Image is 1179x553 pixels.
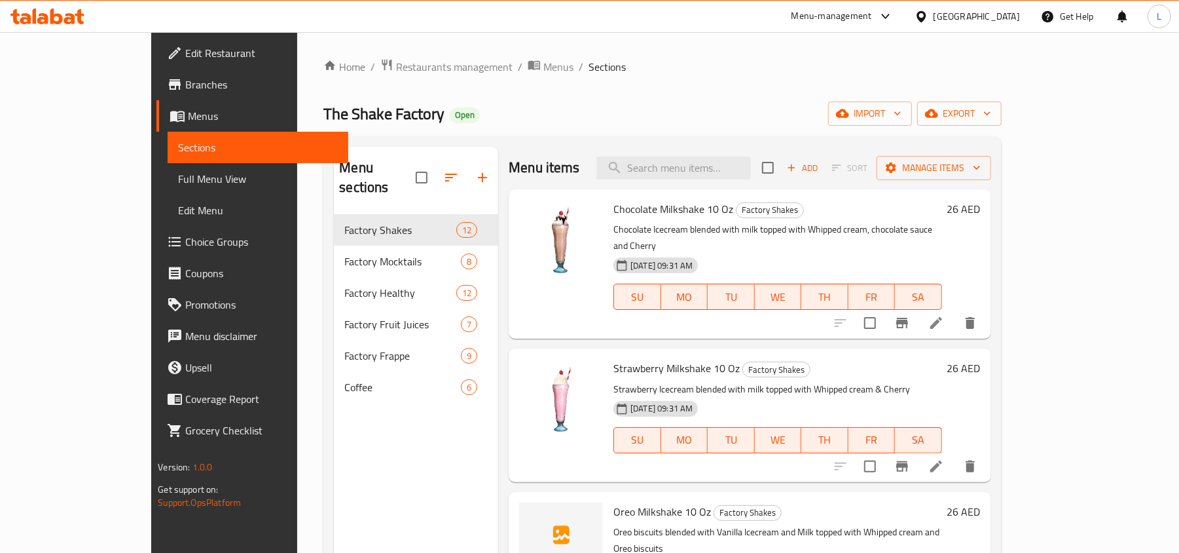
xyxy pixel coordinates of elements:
span: Get support on: [158,481,218,498]
div: items [461,254,477,269]
span: Coupons [185,265,338,281]
a: Coverage Report [156,383,348,415]
p: Strawberry Icecream blended with milk topped with Whipped cream & Cherry [613,381,941,398]
span: Factory Mocktails [344,254,461,269]
a: Edit menu item [928,315,944,331]
h6: 26 AED [947,359,981,377]
span: 12 [457,287,477,299]
span: Select all sections [408,164,435,191]
a: Full Menu View [168,163,348,195]
a: Edit menu item [928,459,944,474]
span: Coffee [344,379,461,395]
button: SU [613,284,661,310]
button: WE [755,284,802,310]
span: Coverage Report [185,391,338,407]
span: MO [666,430,703,449]
li: / [371,59,375,75]
span: Factory Fruit Juices [344,316,461,332]
span: Factory Shakes [743,362,810,377]
span: Select to update [856,309,884,337]
div: [GEOGRAPHIC_DATA] [934,9,1020,24]
div: Factory Shakes [742,362,810,377]
span: 9 [462,350,477,362]
button: Branch-specific-item [886,307,918,339]
div: Open [450,107,480,123]
a: Upsell [156,352,348,383]
a: Menus [156,100,348,132]
span: Sections [178,140,338,155]
div: Factory Frappe9 [334,340,498,372]
div: Factory Healthy [344,285,456,301]
div: items [461,348,477,364]
span: TU [713,288,750,307]
span: Open [450,109,480,121]
button: MO [661,427,708,453]
span: Select section first [824,158,877,178]
div: Factory Fruit Juices7 [334,309,498,340]
a: Restaurants management [380,58,513,75]
button: TH [801,427,848,453]
h6: 26 AED [947,200,981,218]
span: Factory Shakes [714,505,781,520]
a: Menus [528,58,573,75]
div: Factory Shakes [736,202,804,218]
span: import [839,105,901,122]
span: TU [713,430,750,449]
button: import [828,102,912,126]
div: Factory Shakes [714,505,782,521]
span: Choice Groups [185,234,338,250]
button: SU [613,427,661,453]
button: FR [848,427,896,453]
div: Factory Frappe [344,348,461,364]
div: Factory Shakes12 [334,214,498,246]
button: export [917,102,1002,126]
button: Add [782,158,824,178]
h6: 26 AED [947,503,981,521]
span: TH [807,430,843,449]
span: Branches [185,77,338,92]
span: Full Menu View [178,171,338,187]
img: Chocolate Milkshake 10 Oz [519,200,603,284]
span: Edit Restaurant [185,45,338,61]
span: MO [666,288,703,307]
a: Grocery Checklist [156,415,348,446]
span: Upsell [185,360,338,375]
span: 6 [462,381,477,394]
span: Version: [158,459,190,476]
button: TH [801,284,848,310]
span: Sort sections [435,162,467,193]
a: Support.OpsPlatform [158,494,241,511]
span: SU [619,430,655,449]
span: 7 [462,318,477,331]
button: SA [895,427,942,453]
a: Edit Restaurant [156,37,348,69]
span: Promotions [185,297,338,313]
span: Edit Menu [178,202,338,218]
span: Select to update [856,453,884,480]
button: TU [708,284,755,310]
span: [DATE] 09:31 AM [625,259,698,272]
span: WE [760,288,797,307]
div: Factory Healthy12 [334,277,498,309]
span: Restaurants management [396,59,513,75]
button: FR [848,284,896,310]
span: Menu disclaimer [185,328,338,344]
div: Menu-management [791,9,872,24]
div: items [461,316,477,332]
button: delete [954,307,986,339]
img: Strawberry Milkshake 10 Oz [519,359,603,443]
span: SA [900,288,937,307]
button: delete [954,451,986,482]
button: Branch-specific-item [886,451,918,482]
button: Manage items [877,156,991,180]
span: L [1157,9,1161,24]
span: [DATE] 09:31 AM [625,402,698,415]
span: Grocery Checklist [185,423,338,438]
span: FR [854,430,890,449]
span: export [928,105,991,122]
div: items [456,222,477,238]
span: Factory Shakes [344,222,456,238]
